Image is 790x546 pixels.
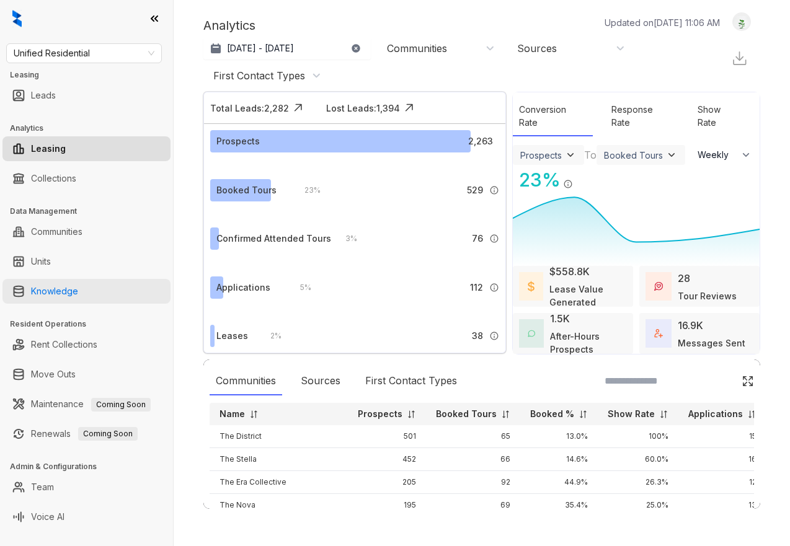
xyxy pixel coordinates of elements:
span: 112 [470,281,483,294]
img: AfterHoursConversations [528,330,535,337]
h3: Admin & Configurations [10,461,173,472]
div: $558.8K [549,264,590,279]
li: Units [2,249,171,274]
img: Click Icon [400,99,419,117]
p: Prospects [358,408,402,420]
div: Tour Reviews [678,289,737,302]
td: 92 [426,471,520,494]
div: Applications [216,281,270,294]
img: sorting [579,410,588,419]
button: Weekly [690,144,760,166]
a: Rent Collections [31,332,97,357]
p: Name [220,408,245,420]
td: The District [210,425,348,448]
span: 2,263 [468,134,493,148]
td: 15 [678,425,766,448]
h3: Analytics [10,123,173,134]
td: The Era Collective [210,471,348,494]
a: Leads [31,83,56,108]
td: 44.9% [520,471,598,494]
div: Communities [210,367,282,395]
li: Move Outs [2,362,171,387]
div: Show Rate [691,97,747,136]
h3: Leasing [10,69,173,81]
div: Total Leads: 2,282 [210,102,289,115]
td: 66 [426,448,520,471]
div: Communities [387,42,447,55]
li: Collections [2,166,171,191]
h3: Resident Operations [10,319,173,330]
div: First Contact Types [359,367,463,395]
p: Updated on [DATE] 11:06 AM [605,16,720,29]
td: 35.4% [520,494,598,517]
div: To [584,148,597,162]
span: 529 [467,183,483,197]
a: Collections [31,166,76,191]
td: 205 [348,471,426,494]
img: Download [731,50,748,66]
span: Coming Soon [78,427,138,441]
div: Lease Value Generated [549,283,627,309]
span: Weekly [698,149,735,161]
div: First Contact Types [213,69,305,82]
img: sorting [407,410,416,419]
div: Conversion Rate [513,97,592,136]
li: Team [2,475,171,500]
button: [DATE] - [DATE] [203,37,371,59]
p: [DATE] - [DATE] [227,42,294,55]
td: 100% [598,425,678,448]
img: LeaseValue [528,281,535,292]
div: Booked Tours [604,150,663,161]
div: 5 % [288,281,311,294]
li: Maintenance [2,392,171,416]
p: Show Rate [608,408,655,420]
a: Leasing [31,136,66,161]
span: Unified Residential [14,44,154,63]
a: Knowledge [31,279,78,304]
img: sorting [249,410,259,419]
img: UserAvatar [733,15,750,29]
a: RenewalsComing Soon [31,421,138,446]
td: 69 [426,494,520,517]
li: Voice AI [2,504,171,529]
a: Move Outs [31,362,76,387]
div: Sources [517,42,557,55]
td: The Nova [210,494,348,517]
img: Click Icon [573,168,592,187]
div: Response Rate [605,97,679,136]
div: 3 % [333,232,357,245]
td: 13 [678,494,766,517]
img: sorting [659,410,668,419]
p: Booked % [530,408,574,420]
td: 12 [678,471,766,494]
img: sorting [747,410,757,419]
a: Voice AI [31,504,64,529]
li: Knowledge [2,279,171,304]
div: After-Hours Prospects [550,330,627,356]
img: Click Icon [742,375,754,387]
img: SearchIcon [716,376,726,386]
td: 195 [348,494,426,517]
span: 76 [472,232,483,245]
td: 13.0% [520,425,598,448]
a: Units [31,249,51,274]
td: The Stella [210,448,348,471]
img: Info [489,331,499,341]
a: Team [31,475,54,500]
div: 2 % [258,329,282,343]
img: logo [12,10,22,27]
div: 16.9K [678,318,703,333]
td: 25.0% [598,494,678,517]
div: Sources [295,367,347,395]
img: sorting [501,410,510,419]
a: Communities [31,219,82,244]
div: 23 % [513,166,561,194]
td: 26.3% [598,471,678,494]
div: 23 % [292,183,321,197]
div: 28 [678,271,690,286]
h3: Data Management [10,206,173,217]
td: 60.0% [598,448,678,471]
img: Info [489,185,499,195]
td: 65 [426,425,520,448]
td: 501 [348,425,426,448]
